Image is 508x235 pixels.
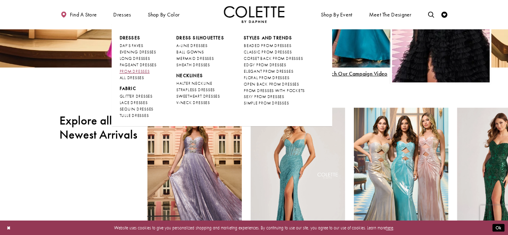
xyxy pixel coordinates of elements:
[176,80,224,87] a: HALTER NECKLINE
[119,93,156,100] a: GLITTER DRESSES
[119,94,152,99] span: GLITTER DRESSES
[176,49,204,55] span: BALL GOWNS
[244,100,289,106] span: SIMPLE PROM DRESSES
[119,86,136,91] span: FABRIC
[321,12,353,18] span: Shop By Event
[244,49,305,55] a: CLASSIC PROM DRESSES
[176,43,208,48] span: A-LINE DRESSES
[4,223,14,233] button: Close Dialog
[176,55,224,62] a: MERMAID DRESSES
[119,75,144,80] span: ALL DRESSES
[176,94,220,99] span: SWEETHEART DRESSES
[244,49,292,55] span: CLASSIC PROM DRESSES
[492,224,504,232] button: Submit Dialog
[244,75,289,80] span: FLORAL PROM DRESSES
[176,87,215,92] span: STRAPLESS DRESSES
[244,82,299,87] span: OPEN BACK PROM DRESSES
[119,49,156,55] a: EVENING DRESSES
[113,12,131,18] span: Dresses
[70,12,97,18] span: Find a store
[119,75,156,81] a: ALL DRESSES
[386,225,393,231] a: here
[146,6,181,23] span: Shop by color
[176,35,224,41] span: DRESS SILHOUETTES
[176,81,212,86] span: HALTER NECKLINE
[244,94,305,100] a: SEXY PROM DRESSES
[176,93,224,100] a: SWEETHEART DRESSES
[119,35,140,41] span: Dresses
[244,55,305,62] a: CORSET BACK PROM DRESSES
[119,112,156,119] a: TULLE DRESSES
[119,100,156,106] a: LACE DRESSES
[244,43,305,49] a: BEADED PROM DRESSES
[244,69,293,74] span: ELEGANT PROM DRESSES
[176,56,214,61] span: MERMAID DRESSES
[244,62,305,68] a: EDGY PROM DRESSES
[176,73,203,78] span: NECKLINES
[244,35,292,41] span: STYLES AND TRENDS
[244,88,305,93] span: PROM DRESSES WITH POCKETS
[119,86,156,92] span: FABRIC
[244,81,305,88] a: OPEN BACK PROM DRESSES
[367,6,413,23] a: Meet the designer
[176,62,210,67] span: SHEATH DRESSES
[176,87,224,93] a: STRAPLESS DRESSES
[224,6,285,23] img: Colette by Daphne
[119,43,143,48] span: DAF'S FAVES
[176,62,224,68] a: SHEATH DRESSES
[119,100,147,105] span: LACE DRESSES
[244,75,305,81] a: FLORAL PROM DRESSES
[147,12,180,18] span: Shop by color
[426,6,436,23] a: Toggle search
[224,6,285,23] a: Visit Home Page
[119,35,156,41] span: Dresses
[176,100,224,106] a: V-NECK DRESSES
[112,6,133,23] span: Dresses
[59,6,98,23] a: Find a store
[244,88,305,94] a: PROM DRESSES WITH POCKETS
[119,43,156,49] a: DAF'S FAVES
[44,224,464,232] p: Website uses cookies to give you personalized shopping and marketing experiences. By continuing t...
[244,94,284,99] span: SEXY PROM DRESSES
[119,55,156,62] a: LONG DRESSES
[244,68,305,75] a: ELEGANT PROM DRESSES
[119,68,156,75] a: PROM DRESSES
[244,62,286,67] span: EDGY PROM DRESSES
[244,43,291,48] span: BEADED PROM DRESSES
[119,69,149,74] span: PROM DRESSES
[176,49,224,55] a: BALL GOWNS
[244,100,305,106] a: SIMPLE PROM DRESSES
[59,114,139,142] h2: Explore all the Newest Arrivals
[244,56,303,61] span: CORSET BACK PROM DRESSES
[369,12,411,18] span: Meet the designer
[440,6,449,23] a: Check Wishlist
[119,106,156,112] a: SEQUIN DRESSES
[176,43,224,49] a: A-LINE DRESSES
[119,106,153,112] span: SEQUIN DRESSES
[319,6,354,23] span: Shop By Event
[119,62,156,68] a: PAGEANT DRESSES
[119,56,150,61] span: LONG DRESSES
[176,73,224,79] span: NECKLINES
[322,70,387,76] span: Play Slide #15 Video
[244,35,305,41] span: STYLES AND TRENDS
[176,100,210,105] span: V-NECK DRESSES
[119,113,149,118] span: TULLE DRESSES
[119,62,156,67] span: PAGEANT DRESSES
